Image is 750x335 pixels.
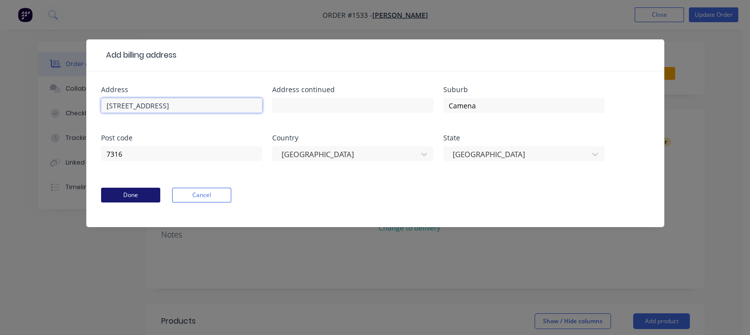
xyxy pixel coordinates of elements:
[101,49,177,61] div: Add billing address
[272,134,433,141] div: Country
[443,134,605,141] div: State
[101,188,160,202] button: Done
[443,86,605,93] div: Suburb
[101,134,262,141] div: Post code
[172,188,231,202] button: Cancel
[272,86,433,93] div: Address continued
[101,86,262,93] div: Address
